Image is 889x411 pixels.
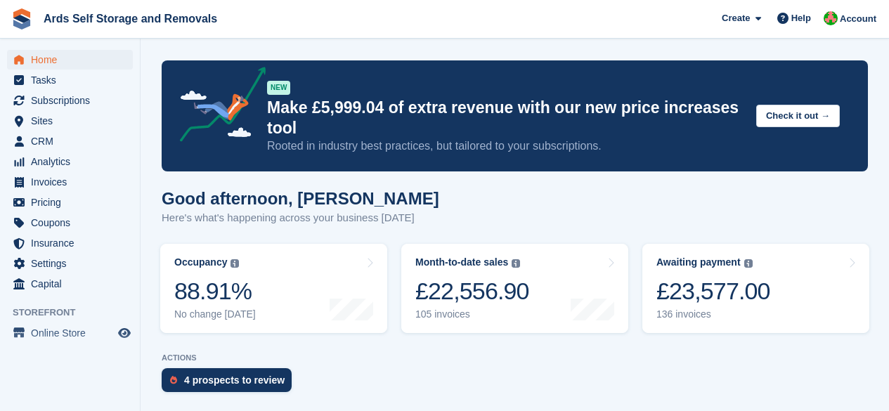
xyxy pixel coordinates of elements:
[7,91,133,110] a: menu
[184,374,285,386] div: 4 prospects to review
[31,70,115,90] span: Tasks
[160,244,387,333] a: Occupancy 88.91% No change [DATE]
[7,111,133,131] a: menu
[267,98,745,138] p: Make £5,999.04 of extra revenue with our new price increases tool
[31,172,115,192] span: Invoices
[7,131,133,151] a: menu
[267,138,745,154] p: Rooted in industry best practices, but tailored to your subscriptions.
[7,233,133,253] a: menu
[656,256,741,268] div: Awaiting payment
[7,172,133,192] a: menu
[174,256,227,268] div: Occupancy
[791,11,811,25] span: Help
[656,277,770,306] div: £23,577.00
[756,105,840,128] button: Check it out →
[31,233,115,253] span: Insurance
[31,323,115,343] span: Online Store
[31,213,115,233] span: Coupons
[231,259,239,268] img: icon-info-grey-7440780725fd019a000dd9b08b2336e03edf1995a4989e88bcd33f0948082b44.svg
[13,306,140,320] span: Storefront
[824,11,838,25] img: Ethan McFerran
[7,70,133,90] a: menu
[31,50,115,70] span: Home
[7,254,133,273] a: menu
[415,308,529,320] div: 105 invoices
[162,368,299,399] a: 4 prospects to review
[656,308,770,320] div: 136 invoices
[31,131,115,151] span: CRM
[162,210,439,226] p: Here's what's happening across your business [DATE]
[31,254,115,273] span: Settings
[7,50,133,70] a: menu
[11,8,32,30] img: stora-icon-8386f47178a22dfd0bd8f6a31ec36ba5ce8667c1dd55bd0f319d3a0aa187defe.svg
[722,11,750,25] span: Create
[38,7,223,30] a: Ards Self Storage and Removals
[31,193,115,212] span: Pricing
[401,244,628,333] a: Month-to-date sales £22,556.90 105 invoices
[512,259,520,268] img: icon-info-grey-7440780725fd019a000dd9b08b2336e03edf1995a4989e88bcd33f0948082b44.svg
[415,256,508,268] div: Month-to-date sales
[170,376,177,384] img: prospect-51fa495bee0391a8d652442698ab0144808aea92771e9ea1ae160a38d050c398.svg
[168,67,266,147] img: price-adjustments-announcement-icon-8257ccfd72463d97f412b2fc003d46551f7dbcb40ab6d574587a9cd5c0d94...
[7,323,133,343] a: menu
[174,308,256,320] div: No change [DATE]
[116,325,133,341] a: Preview store
[744,259,753,268] img: icon-info-grey-7440780725fd019a000dd9b08b2336e03edf1995a4989e88bcd33f0948082b44.svg
[267,81,290,95] div: NEW
[31,91,115,110] span: Subscriptions
[162,353,868,363] p: ACTIONS
[7,193,133,212] a: menu
[840,12,876,26] span: Account
[31,111,115,131] span: Sites
[31,152,115,171] span: Analytics
[162,189,439,208] h1: Good afternoon, [PERSON_NAME]
[415,277,529,306] div: £22,556.90
[31,274,115,294] span: Capital
[642,244,869,333] a: Awaiting payment £23,577.00 136 invoices
[7,274,133,294] a: menu
[7,152,133,171] a: menu
[174,277,256,306] div: 88.91%
[7,213,133,233] a: menu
